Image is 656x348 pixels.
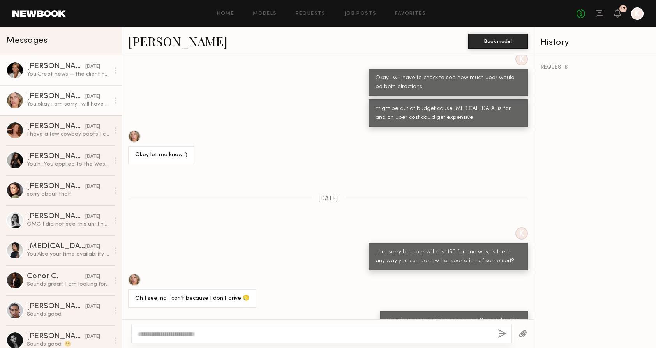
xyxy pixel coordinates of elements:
div: [DATE] [85,243,100,251]
div: [MEDICAL_DATA][PERSON_NAME] [27,243,85,251]
span: Messages [6,36,48,45]
div: [PERSON_NAME] [27,333,85,341]
div: [DATE] [85,213,100,221]
a: Models [253,11,277,16]
button: Book model [468,34,528,49]
div: You: Also your time availability so I can book time slot for location! [27,251,110,258]
div: [DATE] [85,93,100,101]
div: I have a few cowboy boots I can bring! and my rate is 100/h ♥️ [27,131,110,138]
div: [DATE] [85,63,100,71]
div: OMG I did not see this until now…. I for some reason never get notifications for messages on this... [27,221,110,228]
a: Home [217,11,235,16]
a: Job Posts [344,11,377,16]
div: [PERSON_NAME] [27,93,85,101]
div: [DATE] [85,273,100,281]
div: You: hi! You applied to the Western Jewelry Lifestyle campaign! I just wanted to make sure you sa... [27,161,110,168]
div: REQUESTS [541,65,650,70]
a: [PERSON_NAME] [128,33,227,49]
a: K [631,7,644,20]
div: [PERSON_NAME] [27,213,85,221]
div: I am sorry but uber will cost 150 for one way; is there any way you can borrow transportation of ... [376,248,521,266]
div: [DATE] [85,153,100,161]
div: [PERSON_NAME] [27,123,85,131]
div: [PERSON_NAME] [27,303,85,311]
div: might be out of budget cause [MEDICAL_DATA] is far and an uber cost could get expensive [376,104,521,122]
div: [DATE] [85,183,100,191]
span: [DATE] [318,196,338,202]
div: You: okay i am sorry i will have to go a different direction [27,101,110,108]
div: [PERSON_NAME] [27,183,85,191]
div: [DATE] [85,333,100,341]
div: Sounds good! [27,311,110,318]
div: [PERSON_NAME] [27,63,85,71]
div: Sounds great! I am looking forward to it [27,281,110,288]
div: You: Great news — the client has selected you to model for the Loyal West shoot in [GEOGRAPHIC_DA... [27,71,110,78]
div: Okey let me know :) [135,151,187,160]
div: sorry about that! [27,191,110,198]
div: History [541,38,650,47]
div: [DATE] [85,303,100,311]
div: [DATE] [85,123,100,131]
div: Okay I will have to check to see how much uber would be both directions. [376,74,521,92]
div: Sounds good! ☺️ [27,341,110,348]
div: 17 [621,7,626,11]
a: Requests [296,11,326,16]
div: [PERSON_NAME] [27,153,85,161]
div: Oh I see, no I can’t because I don’t drive 🥲 [135,294,249,303]
div: Conor C. [27,273,85,281]
a: Favorites [395,11,426,16]
div: okay i am sorry i will have to go a different direction [387,316,521,325]
a: Book model [468,37,528,44]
